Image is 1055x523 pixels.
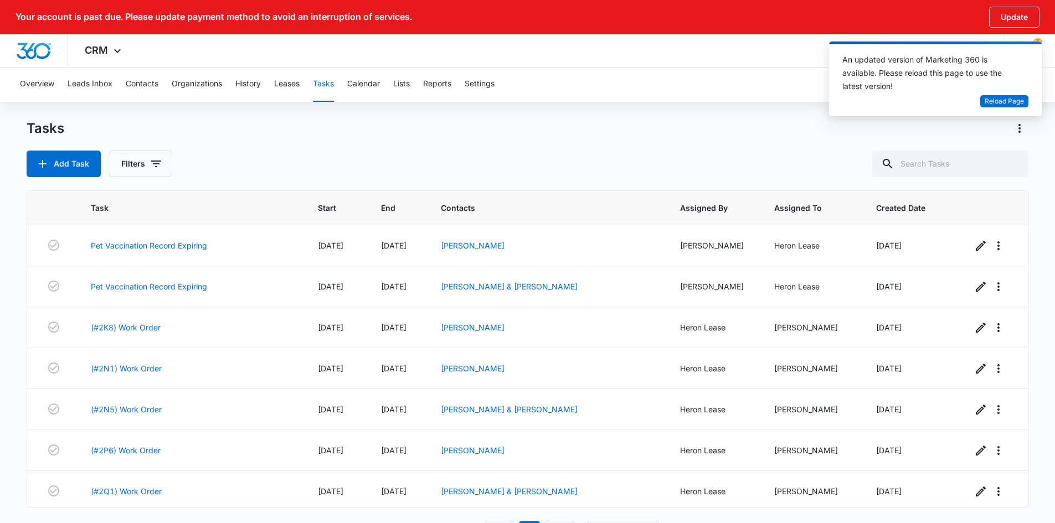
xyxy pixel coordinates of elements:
span: [DATE] [381,282,406,291]
span: [DATE] [318,486,343,496]
button: Settings [465,66,495,102]
a: Pet Vaccination Record Expiring [91,240,207,251]
a: (#2Q1) Work Order [91,485,162,497]
span: [DATE] [876,486,902,496]
span: [DATE] [381,405,406,414]
span: [DATE] [876,405,902,414]
div: notifications count [1033,38,1042,47]
span: [DATE] [318,241,343,250]
span: Created Date [876,202,929,214]
a: (#2P6) Work Order [91,444,161,456]
div: CRM [68,34,141,67]
div: [PERSON_NAME] [774,403,850,415]
h1: Tasks [27,120,64,137]
span: 91 [1033,38,1042,47]
button: Overview [20,66,54,102]
button: Lists [393,66,410,102]
div: Heron Lease [680,322,748,333]
button: History [235,66,261,102]
a: (#2N1) Work Order [91,363,162,374]
span: Assigned By [680,202,732,214]
span: [DATE] [876,241,902,250]
input: Search Tasks [872,151,1028,177]
div: Heron Lease [680,444,748,456]
span: Reload Page [985,96,1024,107]
div: Heron Lease [680,485,748,497]
a: [PERSON_NAME] [441,323,505,332]
span: [DATE] [381,486,406,496]
span: [DATE] [381,364,406,373]
p: Your account is past due. Please update payment method to avoid an interruption of services. [16,12,412,22]
span: Assigned To [774,202,833,214]
button: Organizations [172,66,222,102]
div: An updated version of Marketing 360 is available. Please reload this page to use the latest version! [842,53,1015,93]
span: [DATE] [318,446,343,455]
div: Heron Lease [774,281,850,292]
button: Contacts [126,66,158,102]
a: [PERSON_NAME] [441,364,505,373]
span: [DATE] [381,446,406,455]
span: [DATE] [318,364,343,373]
div: [PERSON_NAME] [774,363,850,374]
button: Leads Inbox [68,66,112,102]
span: [DATE] [876,282,902,291]
div: notifications count [1005,34,1055,67]
a: [PERSON_NAME] [441,446,505,455]
button: Filters [110,151,172,177]
button: Leases [274,66,300,102]
div: [PERSON_NAME] [680,240,748,251]
div: [PERSON_NAME] [774,485,850,497]
span: End [381,202,398,214]
button: Calendar [347,66,380,102]
div: Heron Lease [680,403,748,415]
button: Actions [1011,120,1028,137]
button: Reload Page [980,95,1028,108]
span: [DATE] [318,282,343,291]
span: Task [91,202,275,214]
button: Tasks [313,66,334,102]
span: [DATE] [381,241,406,250]
a: (#2N5) Work Order [91,403,162,415]
div: [PERSON_NAME] [774,444,850,456]
span: CRM [85,44,108,56]
a: (#2K8) Work Order [91,322,161,333]
span: [DATE] [876,364,902,373]
a: Pet Vaccination Record Expiring [91,281,207,292]
span: [DATE] [876,446,902,455]
span: [DATE] [381,323,406,332]
a: [PERSON_NAME] [441,241,505,250]
div: Heron Lease [774,240,850,251]
span: [DATE] [876,323,902,332]
span: Start [318,202,339,214]
a: [PERSON_NAME] & [PERSON_NAME] [441,405,578,414]
span: Contacts [441,202,637,214]
span: [DATE] [318,323,343,332]
div: Heron Lease [680,363,748,374]
span: [DATE] [318,405,343,414]
button: Add Task [27,151,101,177]
div: [PERSON_NAME] [774,322,850,333]
div: [PERSON_NAME] [680,281,748,292]
a: [PERSON_NAME] & [PERSON_NAME] [441,282,578,291]
a: [PERSON_NAME] & [PERSON_NAME] [441,486,578,496]
button: Reports [423,66,451,102]
button: Update [989,7,1039,28]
